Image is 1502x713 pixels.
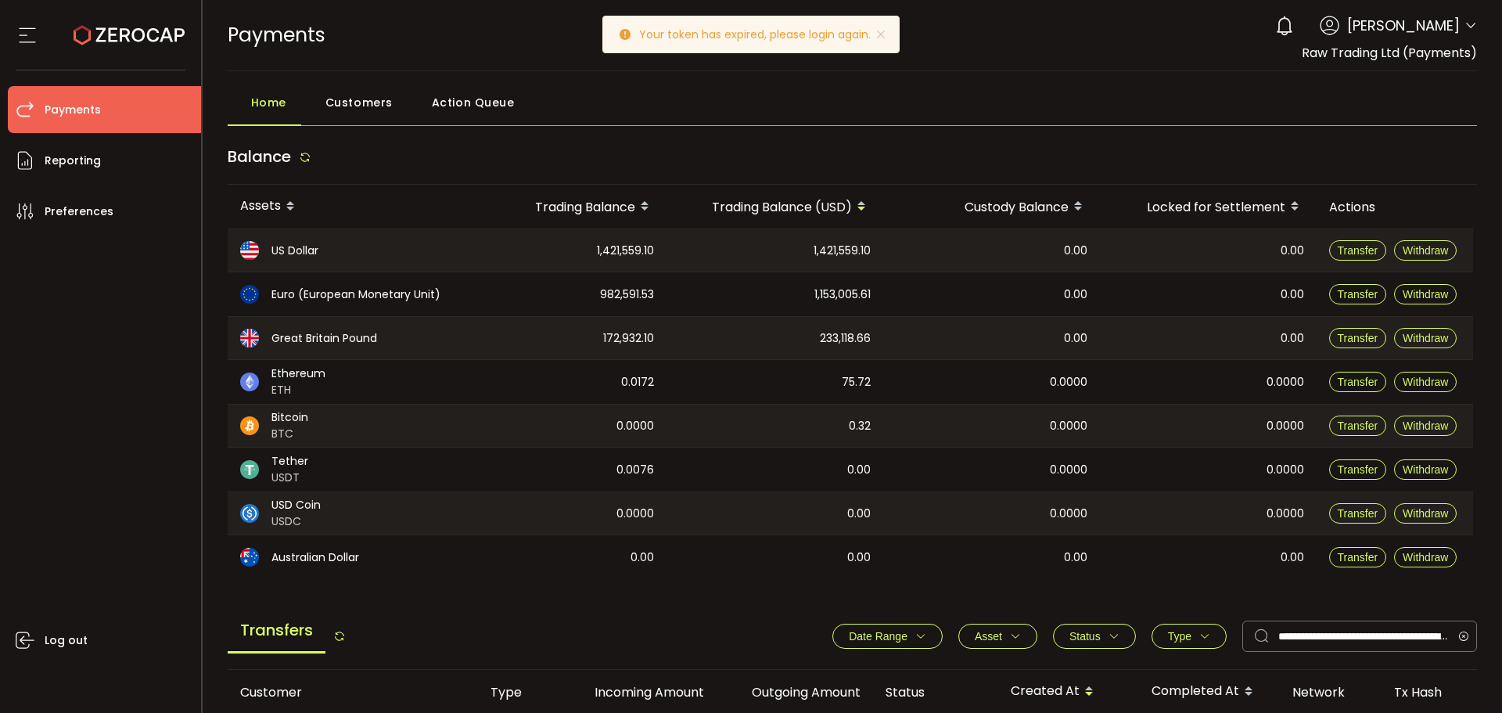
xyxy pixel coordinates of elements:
button: Withdraw [1394,328,1457,348]
img: aud_portfolio.svg [240,548,259,567]
button: Withdraw [1394,240,1457,261]
span: 1,153,005.61 [814,286,871,304]
span: Customers [325,87,393,118]
span: Transfer [1338,332,1378,344]
span: 0.0000 [1050,461,1087,479]
button: Transfer [1329,240,1387,261]
div: Trading Balance (USD) [667,193,883,220]
span: 0.00 [1281,286,1304,304]
span: Tether [271,453,308,470]
span: BTC [271,426,308,442]
span: 0.00 [1281,329,1304,347]
span: 0.0000 [1267,417,1304,435]
div: Actions [1317,198,1473,216]
button: Transfer [1329,459,1387,480]
img: eur_portfolio.svg [240,285,259,304]
span: USDT [271,470,308,486]
span: Raw Trading Ltd (Payments) [1302,44,1477,62]
span: Great Britain Pound [271,330,377,347]
span: Withdraw [1403,332,1448,344]
span: 0.00 [1064,286,1087,304]
button: Status [1053,624,1136,649]
img: btc_portfolio.svg [240,416,259,435]
button: Date Range [832,624,943,649]
span: Withdraw [1403,288,1448,301]
button: Transfer [1329,503,1387,524]
span: Withdraw [1403,376,1448,388]
div: Outgoing Amount [717,683,873,701]
button: Transfer [1329,372,1387,392]
span: Status [1069,630,1101,643]
span: 0.00 [847,549,871,567]
div: Completed At [1139,679,1280,705]
span: 0.00 [631,549,654,567]
span: 1,421,559.10 [814,242,871,260]
span: 0.0000 [1267,373,1304,391]
button: Withdraw [1394,284,1457,304]
span: Date Range [849,630,907,643]
img: usdt_portfolio.svg [240,460,259,479]
span: Log out [45,629,88,652]
span: ETH [271,382,325,398]
button: Transfer [1329,284,1387,304]
span: Withdraw [1403,244,1448,257]
div: Assets [228,193,470,220]
span: 0.0076 [616,461,654,479]
span: Payments [228,21,325,49]
span: 1,421,559.10 [597,242,654,260]
span: 0.0000 [1050,505,1087,523]
div: Locked for Settlement [1100,193,1317,220]
span: USDC [271,513,321,530]
span: 982,591.53 [600,286,654,304]
button: Asset [958,624,1037,649]
div: Status [873,683,998,701]
span: 0.00 [1064,549,1087,567]
span: 75.72 [842,373,871,391]
div: Customer [228,683,478,701]
span: 0.0000 [1267,461,1304,479]
button: Withdraw [1394,372,1457,392]
span: US Dollar [271,243,318,259]
span: Action Queue [432,87,515,118]
span: Payments [45,99,101,121]
span: 0.0000 [1050,373,1087,391]
img: usd_portfolio.svg [240,241,259,260]
iframe: Chat Widget [1320,544,1502,713]
span: Withdraw [1403,420,1448,432]
div: Created At [998,679,1139,705]
span: 0.0000 [1050,417,1087,435]
img: eth_portfolio.svg [240,373,259,391]
span: Withdraw [1403,507,1448,520]
span: Type [1168,630,1191,643]
span: 0.0000 [1267,505,1304,523]
span: 0.0000 [616,417,654,435]
span: Home [251,87,286,118]
span: 0.0172 [621,373,654,391]
span: 0.00 [847,461,871,479]
div: Custody Balance [883,193,1100,220]
span: Asset [975,630,1002,643]
button: Withdraw [1394,503,1457,524]
img: usdc_portfolio.svg [240,504,259,523]
button: Transfer [1329,416,1387,436]
span: 0.32 [849,417,871,435]
img: gbp_portfolio.svg [240,329,259,347]
div: Trading Balance [470,193,667,220]
span: Bitcoin [271,409,308,426]
span: Transfers [228,609,325,654]
span: Ethereum [271,366,325,382]
span: 0.00 [1281,549,1304,567]
span: 0.00 [1281,242,1304,260]
span: 0.0000 [616,505,654,523]
span: Withdraw [1403,463,1448,476]
span: 0.00 [847,505,871,523]
span: 233,118.66 [820,329,871,347]
button: Type [1152,624,1227,649]
span: Balance [228,146,291,167]
button: Withdraw [1394,416,1457,436]
span: Reporting [45,149,101,172]
span: Transfer [1338,420,1378,432]
span: 0.00 [1064,329,1087,347]
span: Transfer [1338,288,1378,301]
